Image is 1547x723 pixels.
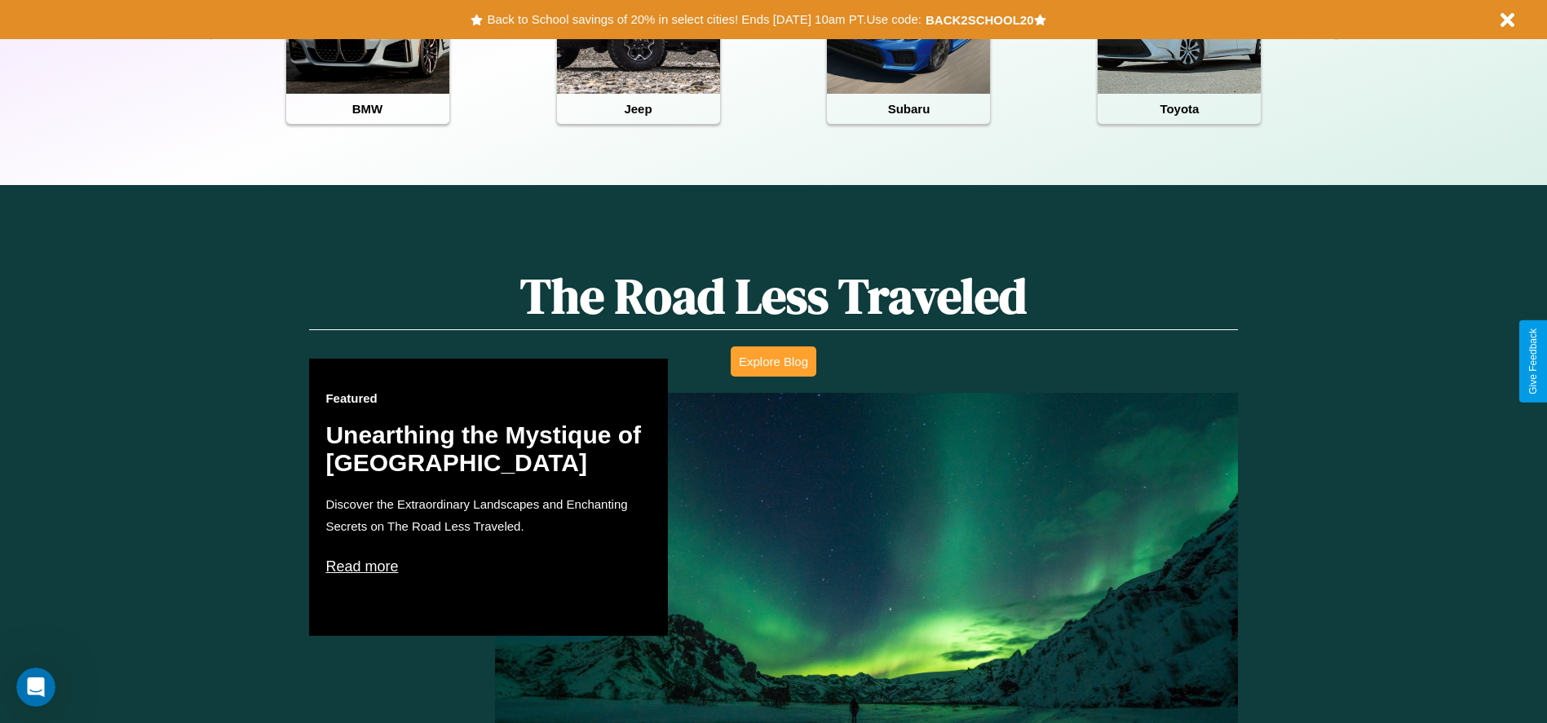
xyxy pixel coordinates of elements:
b: BACK2SCHOOL20 [926,13,1034,27]
h4: Toyota [1098,94,1261,124]
h4: BMW [286,94,449,124]
h4: Subaru [827,94,990,124]
h3: Featured [325,391,652,405]
h1: The Road Less Traveled [309,262,1237,330]
h2: Unearthing the Mystique of [GEOGRAPHIC_DATA] [325,421,652,477]
p: Discover the Extraordinary Landscapes and Enchanting Secrets on The Road Less Traveled. [325,493,652,537]
div: Give Feedback [1527,328,1539,395]
h4: Jeep [557,94,720,124]
iframe: Intercom live chat [16,668,55,707]
p: Read more [325,553,652,580]
button: Explore Blog [731,346,816,377]
button: Back to School savings of 20% in select cities! Ends [DATE] 10am PT.Use code: [483,8,925,31]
